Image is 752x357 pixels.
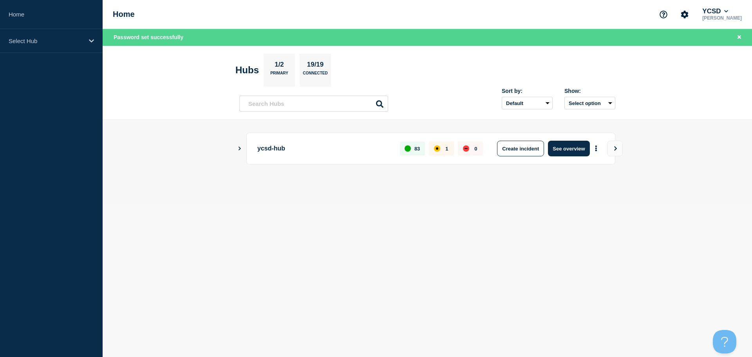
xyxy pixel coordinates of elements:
div: down [463,145,469,152]
h1: Home [113,10,135,19]
p: Primary [270,71,288,79]
p: Select Hub [9,38,84,44]
button: Show Connected Hubs [238,146,242,152]
button: Select option [564,97,615,109]
p: 1 [445,146,448,152]
button: YCSD [701,7,730,15]
div: Sort by: [502,88,553,94]
p: 83 [414,146,420,152]
p: [PERSON_NAME] [701,15,743,21]
h2: Hubs [235,65,259,76]
button: Account settings [676,6,693,23]
input: Search Hubs [239,96,388,112]
p: 0 [474,146,477,152]
button: Create incident [497,141,544,156]
button: More actions [591,141,601,156]
button: Close banner [734,33,744,42]
iframe: Help Scout Beacon - Open [713,330,736,353]
p: 19/19 [304,61,327,71]
span: Password set successfully [114,34,183,40]
p: ycsd-hub [257,141,391,156]
button: View [607,141,623,156]
div: affected [434,145,440,152]
button: See overview [548,141,589,156]
button: Support [655,6,672,23]
p: 1/2 [272,61,287,71]
select: Sort by [502,97,553,109]
div: up [405,145,411,152]
p: Connected [303,71,327,79]
div: Show: [564,88,615,94]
